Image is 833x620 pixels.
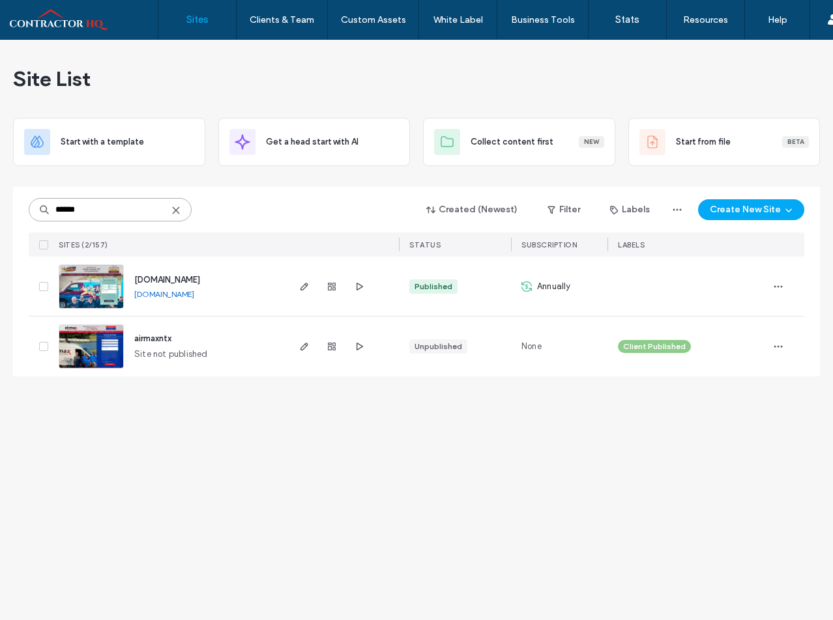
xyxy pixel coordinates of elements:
div: Collect content firstNew [423,118,615,166]
div: Start with a template [13,118,205,166]
div: Published [415,281,452,292]
span: Help [29,9,55,21]
span: Get a head start with AI [266,135,358,148]
div: Unpublished [415,341,462,352]
span: Annually [537,280,571,293]
div: New [579,136,604,148]
a: [DOMAIN_NAME] [134,275,200,285]
span: None [521,340,542,353]
label: Business Tools [511,14,575,25]
span: Start with a template [61,135,144,148]
span: SUBSCRIPTION [521,240,577,249]
span: Site List [13,66,91,92]
button: Create New Site [698,199,804,220]
button: Filter [534,199,593,220]
div: Get a head start with AI [218,118,411,166]
button: Labels [598,199,662,220]
label: Clients & Team [250,14,314,25]
span: LABELS [618,240,645,249]
button: Created (Newest) [415,199,529,220]
label: Help [768,14,787,25]
span: Start from file [676,135,731,148]
a: [DOMAIN_NAME] [134,289,194,299]
span: STATUS [409,240,441,249]
div: Start from fileBeta [628,118,821,166]
label: Custom Assets [341,14,406,25]
span: SITES (2/157) [59,240,108,249]
label: White Label [433,14,483,25]
span: Client Published [623,341,686,352]
label: Resources [683,14,728,25]
label: Stats [615,14,639,25]
a: airmaxntx [134,333,171,343]
label: Sites [186,14,209,25]
span: Site not published [134,348,208,361]
div: Beta [782,136,809,148]
span: Collect content first [471,135,553,148]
